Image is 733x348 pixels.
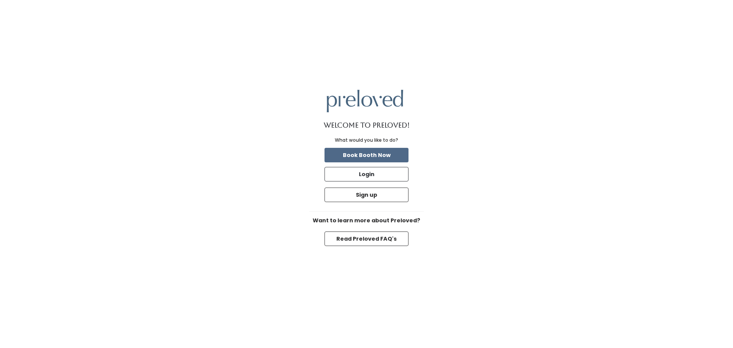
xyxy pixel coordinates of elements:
[309,218,424,224] h6: Want to learn more about Preloved?
[323,165,410,183] a: Login
[335,137,398,144] div: What would you like to do?
[325,231,408,246] button: Read Preloved FAQ's
[325,188,408,202] button: Sign up
[327,90,403,112] img: preloved logo
[324,121,410,129] h1: Welcome to Preloved!
[325,148,408,162] button: Book Booth Now
[325,167,408,181] button: Login
[323,186,410,204] a: Sign up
